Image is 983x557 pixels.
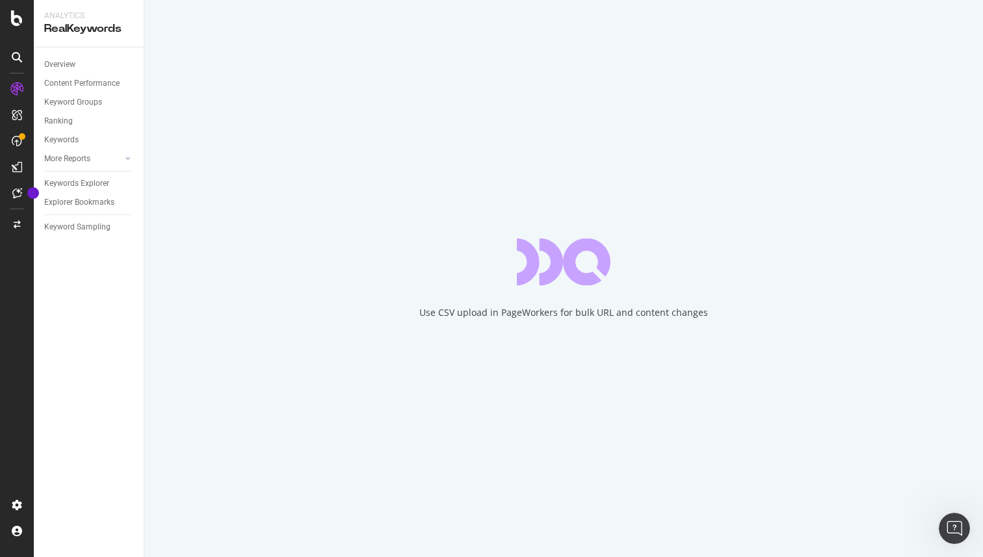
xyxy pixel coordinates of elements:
[939,513,970,544] iframe: Intercom live chat
[44,177,135,190] a: Keywords Explorer
[44,133,79,147] div: Keywords
[44,114,73,128] div: Ranking
[44,196,114,209] div: Explorer Bookmarks
[419,306,708,319] div: Use CSV upload in PageWorkers for bulk URL and content changes
[44,196,135,209] a: Explorer Bookmarks
[44,177,109,190] div: Keywords Explorer
[27,187,39,199] div: Tooltip anchor
[44,114,135,128] a: Ranking
[44,58,75,71] div: Overview
[44,77,135,90] a: Content Performance
[44,10,133,21] div: Analytics
[44,96,135,109] a: Keyword Groups
[44,220,111,234] div: Keyword Sampling
[44,152,122,166] a: More Reports
[44,96,102,109] div: Keyword Groups
[44,21,133,36] div: RealKeywords
[44,77,120,90] div: Content Performance
[517,239,610,285] div: animation
[44,133,135,147] a: Keywords
[44,58,135,71] a: Overview
[44,152,90,166] div: More Reports
[44,220,135,234] a: Keyword Sampling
